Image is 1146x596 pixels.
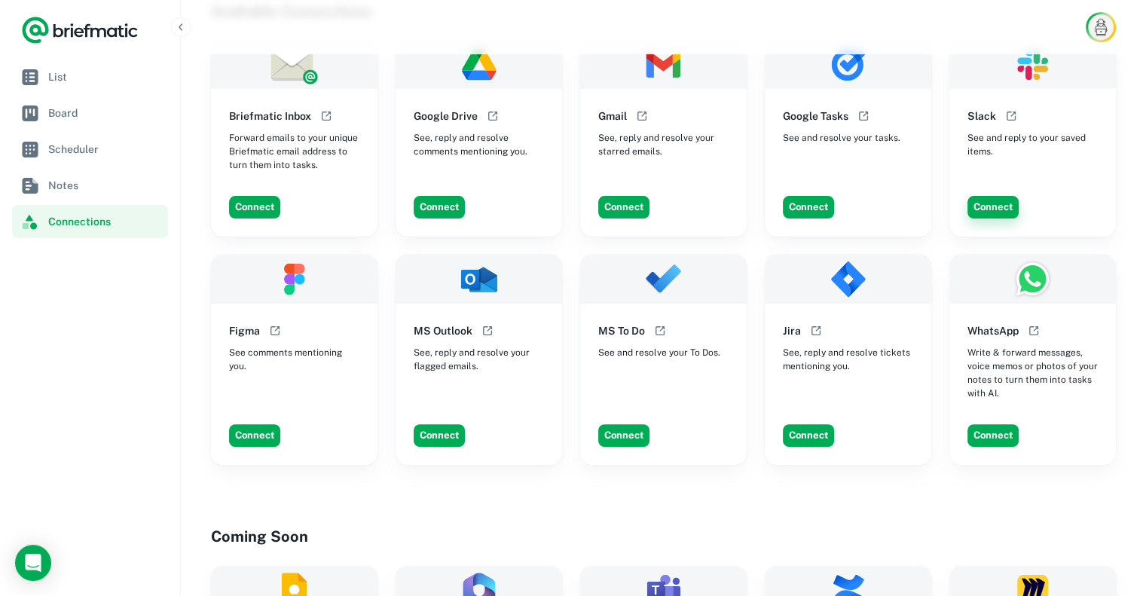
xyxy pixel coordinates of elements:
[414,322,472,339] h6: MS Outlook
[580,41,747,89] img: Gmail
[12,96,168,130] a: Board
[783,108,848,124] h6: Google Tasks
[1088,14,1114,40] img: Anežka Pejlová
[967,196,1019,219] button: Connect
[211,255,377,303] img: Figma
[12,169,168,202] a: Notes
[12,133,168,166] a: Scheduler
[317,107,335,125] button: Open help documentation
[1086,12,1116,42] button: Account button
[807,322,825,340] button: Open help documentation
[414,424,465,447] button: Connect
[396,255,562,303] img: MS Outlook
[414,346,544,373] span: See, reply and resolve your flagged emails.
[1025,322,1043,340] button: Open help documentation
[211,41,377,89] img: Briefmatic Inbox
[598,131,729,158] span: See, reply and resolve your starred emails.
[598,424,649,447] button: Connect
[12,60,168,93] a: List
[580,255,747,303] img: MS To Do
[15,545,51,581] div: Open Intercom Messenger
[967,108,996,124] h6: Slack
[783,424,834,447] button: Connect
[967,131,1098,158] span: See and reply to your saved items.
[651,322,669,340] button: Open help documentation
[396,41,562,89] img: Google Drive
[783,322,801,339] h6: Jira
[478,322,497,340] button: Open help documentation
[229,346,359,373] span: See comments mentioning you.
[21,15,139,45] a: Logo
[48,213,162,230] span: Connections
[783,196,834,219] button: Connect
[598,322,645,339] h6: MS To Do
[48,141,162,157] span: Scheduler
[949,255,1116,303] img: WhatsApp
[967,424,1019,447] button: Connect
[229,424,280,447] button: Connect
[211,525,1116,548] h4: Coming Soon
[783,131,900,145] span: See and resolve your tasks.
[414,196,465,219] button: Connect
[229,131,359,172] span: Forward emails to your unique Briefmatic email address to turn them into tasks.
[48,69,162,85] span: List
[765,41,931,89] img: Google Tasks
[414,108,478,124] h6: Google Drive
[229,108,311,124] h6: Briefmatic Inbox
[765,255,931,303] img: Jira
[783,346,913,373] span: See, reply and resolve tickets mentioning you.
[854,107,872,125] button: Open help documentation
[48,105,162,121] span: Board
[1002,107,1020,125] button: Open help documentation
[48,177,162,194] span: Notes
[598,196,649,219] button: Connect
[229,322,260,339] h6: Figma
[633,107,651,125] button: Open help documentation
[949,41,1116,89] img: Slack
[967,346,1098,400] span: Write & forward messages, voice memos or photos of your notes to turn them into tasks with AI.
[414,131,544,158] span: See, reply and resolve comments mentioning you.
[266,322,284,340] button: Open help documentation
[12,205,168,238] a: Connections
[967,322,1019,339] h6: WhatsApp
[598,346,720,359] span: See and resolve your To Dos.
[598,108,627,124] h6: Gmail
[229,196,280,219] button: Connect
[484,107,502,125] button: Open help documentation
